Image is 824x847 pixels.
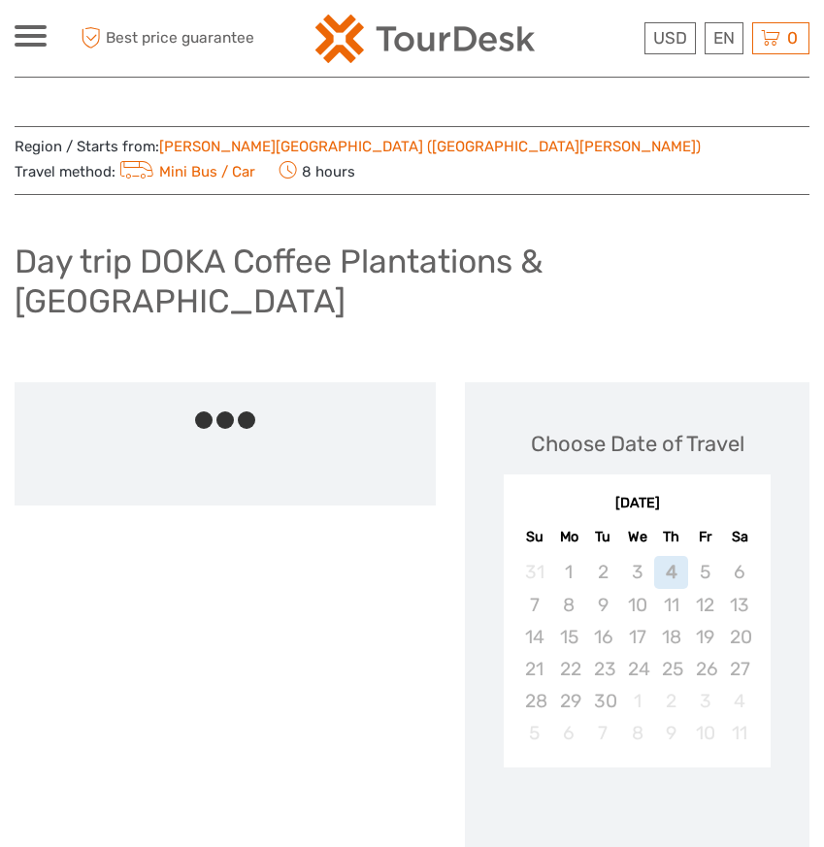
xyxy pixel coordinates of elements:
[688,556,722,588] div: Not available Friday, September 5th, 2025
[722,524,756,550] div: Sa
[688,524,722,550] div: Fr
[722,621,756,653] div: Not available Saturday, September 20th, 2025
[586,556,620,588] div: Not available Tuesday, September 2nd, 2025
[722,717,756,749] div: Not available Saturday, October 11th, 2025
[76,22,254,54] span: Best price guarantee
[654,717,688,749] div: Not available Thursday, October 9th, 2025
[722,653,756,685] div: Not available Saturday, September 27th, 2025
[315,15,535,63] img: 2254-3441b4b5-4e5f-4d00-b396-31f1d84a6ebf_logo_small.png
[722,685,756,717] div: Not available Saturday, October 4th, 2025
[654,556,688,588] div: Not available Thursday, September 4th, 2025
[722,589,756,621] div: Not available Saturday, September 13th, 2025
[552,653,586,685] div: Not available Monday, September 22nd, 2025
[654,653,688,685] div: Not available Thursday, September 25th, 2025
[510,556,764,749] div: month 2025-09
[159,138,701,155] a: [PERSON_NAME][GEOGRAPHIC_DATA] ([GEOGRAPHIC_DATA][PERSON_NAME])
[620,556,654,588] div: Not available Wednesday, September 3rd, 2025
[654,685,688,717] div: Not available Thursday, October 2nd, 2025
[631,818,643,831] div: Loading...
[688,589,722,621] div: Not available Friday, September 12th, 2025
[688,717,722,749] div: Not available Friday, October 10th, 2025
[654,621,688,653] div: Not available Thursday, September 18th, 2025
[15,137,701,157] span: Region / Starts from:
[586,653,620,685] div: Not available Tuesday, September 23rd, 2025
[517,556,551,588] div: Not available Sunday, August 31st, 2025
[620,685,654,717] div: Not available Wednesday, October 1st, 2025
[552,589,586,621] div: Not available Monday, September 8th, 2025
[620,717,654,749] div: Not available Wednesday, October 8th, 2025
[517,717,551,749] div: Not available Sunday, October 5th, 2025
[722,556,756,588] div: Not available Saturday, September 6th, 2025
[279,157,355,184] span: 8 hours
[620,589,654,621] div: Not available Wednesday, September 10th, 2025
[620,524,654,550] div: We
[654,524,688,550] div: Th
[517,685,551,717] div: Not available Sunday, September 28th, 2025
[15,242,809,320] h1: Day trip DOKA Coffee Plantations & [GEOGRAPHIC_DATA]
[15,157,255,184] span: Travel method:
[115,163,255,180] a: Mini Bus / Car
[688,621,722,653] div: Not available Friday, September 19th, 2025
[517,589,551,621] div: Not available Sunday, September 7th, 2025
[517,621,551,653] div: Not available Sunday, September 14th, 2025
[654,589,688,621] div: Not available Thursday, September 11th, 2025
[586,621,620,653] div: Not available Tuesday, September 16th, 2025
[552,685,586,717] div: Not available Monday, September 29th, 2025
[784,28,801,48] span: 0
[552,524,586,550] div: Mo
[586,589,620,621] div: Not available Tuesday, September 9th, 2025
[688,653,722,685] div: Not available Friday, September 26th, 2025
[552,556,586,588] div: Not available Monday, September 1st, 2025
[688,685,722,717] div: Not available Friday, October 3rd, 2025
[705,22,743,54] div: EN
[531,429,744,459] div: Choose Date of Travel
[552,717,586,749] div: Not available Monday, October 6th, 2025
[620,653,654,685] div: Not available Wednesday, September 24th, 2025
[653,28,687,48] span: USD
[552,621,586,653] div: Not available Monday, September 15th, 2025
[517,653,551,685] div: Not available Sunday, September 21st, 2025
[504,494,771,514] div: [DATE]
[620,621,654,653] div: Not available Wednesday, September 17th, 2025
[586,524,620,550] div: Tu
[586,685,620,717] div: Not available Tuesday, September 30th, 2025
[517,524,551,550] div: Su
[586,717,620,749] div: Not available Tuesday, October 7th, 2025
